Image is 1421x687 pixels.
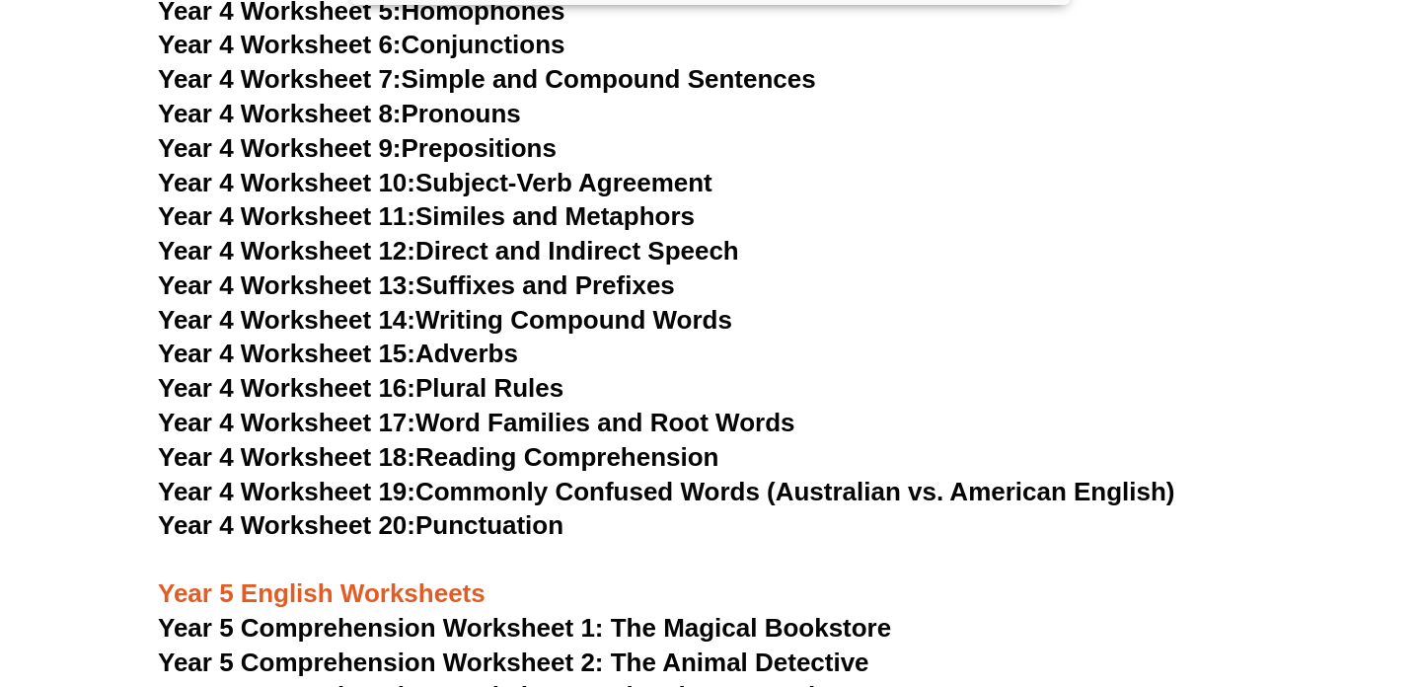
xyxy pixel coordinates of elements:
a: Year 4 Worksheet 10:Subject-Verb Agreement [158,168,712,197]
span: Year 4 Worksheet 8: [158,99,402,128]
a: Year 4 Worksheet 15:Adverbs [158,339,518,368]
a: Year 4 Worksheet 17:Word Families and Root Words [158,408,794,437]
h3: Year 5 English Worksheets [158,544,1263,611]
iframe: Chat Widget [1083,464,1421,687]
span: Year 4 Worksheet 9: [158,133,402,163]
a: Year 4 Worksheet 7:Simple and Compound Sentences [158,64,816,94]
span: Year 4 Worksheet 19: [158,477,415,506]
a: Year 5 Comprehension Worksheet 1: The Magical Bookstore [158,613,891,643]
a: Year 4 Worksheet 19:Commonly Confused Words (Australian vs. American English) [158,477,1175,506]
a: Year 4 Worksheet 8:Pronouns [158,99,521,128]
a: Year 5 Comprehension Worksheet 2: The Animal Detective [158,648,869,677]
span: Year 4 Worksheet 20: [158,510,415,540]
a: Year 4 Worksheet 11:Similes and Metaphors [158,201,695,231]
a: Year 4 Worksheet 6:Conjunctions [158,30,565,59]
span: Year 4 Worksheet 14: [158,305,415,335]
a: Year 4 Worksheet 9:Prepositions [158,133,557,163]
span: Year 4 Worksheet 6: [158,30,402,59]
span: Year 4 Worksheet 12: [158,236,415,266]
a: Year 4 Worksheet 18:Reading Comprehension [158,442,718,472]
span: Year 4 Worksheet 18: [158,442,415,472]
span: Year 4 Worksheet 16: [158,373,415,403]
a: Year 4 Worksheet 20:Punctuation [158,510,563,540]
span: Year 4 Worksheet 10: [158,168,415,197]
span: Year 4 Worksheet 13: [158,270,415,300]
a: Year 4 Worksheet 12:Direct and Indirect Speech [158,236,739,266]
span: Year 4 Worksheet 15: [158,339,415,368]
span: Year 4 Worksheet 17: [158,408,415,437]
a: Year 4 Worksheet 14:Writing Compound Words [158,305,732,335]
span: Year 4 Worksheet 11: [158,201,415,231]
a: Year 4 Worksheet 13:Suffixes and Prefixes [158,270,675,300]
a: Year 4 Worksheet 16:Plural Rules [158,373,563,403]
span: Year 4 Worksheet 7: [158,64,402,94]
